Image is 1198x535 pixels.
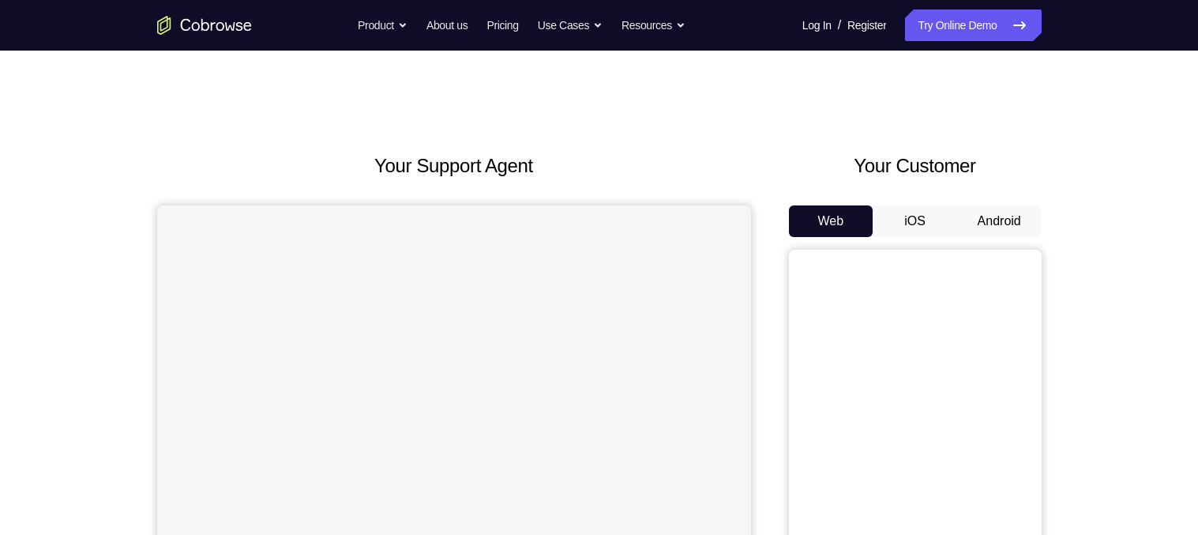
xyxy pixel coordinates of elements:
button: Use Cases [538,9,603,41]
button: Product [358,9,407,41]
a: Register [847,9,886,41]
button: Android [957,205,1042,237]
span: / [838,16,841,35]
a: Pricing [486,9,518,41]
a: Go to the home page [157,16,252,35]
a: Log In [802,9,832,41]
button: Web [789,205,873,237]
h2: Your Customer [789,152,1042,180]
h2: Your Support Agent [157,152,751,180]
button: Resources [622,9,685,41]
a: About us [426,9,468,41]
button: iOS [873,205,957,237]
a: Try Online Demo [905,9,1041,41]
